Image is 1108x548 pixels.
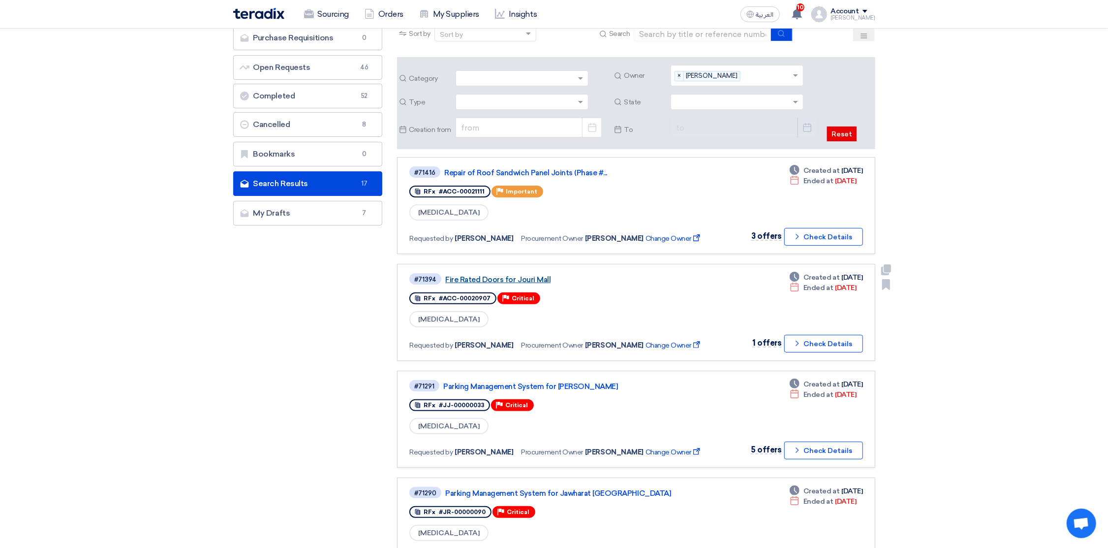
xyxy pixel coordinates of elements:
[487,3,545,25] a: Insights
[585,233,644,244] span: [PERSON_NAME]
[358,208,370,218] span: 7
[409,311,489,327] span: [MEDICAL_DATA]
[233,171,383,196] a: Search Results17
[609,29,630,39] span: Search
[233,201,383,226] a: My Drafts7
[443,382,689,391] a: Parking Management System for [PERSON_NAME]
[233,142,383,166] a: Bookmarks0
[831,15,875,21] div: [PERSON_NAME]
[296,3,357,25] a: Sourcing
[646,447,702,457] span: Change Owner
[409,73,452,84] span: Category
[233,112,383,137] a: Cancelled8
[751,445,781,454] span: 5 offers
[455,447,514,457] span: [PERSON_NAME]
[784,228,863,246] button: Check Details
[455,340,514,351] span: [PERSON_NAME]
[521,340,583,351] span: Procurement Owner
[803,496,833,507] span: Ended at
[445,489,691,498] a: Parking Management System for Jawharat [GEOGRAPHIC_DATA]
[409,525,489,541] span: [MEDICAL_DATA]
[790,176,856,186] div: [DATE]
[751,231,781,241] span: 3 offers
[827,127,857,141] button: Reset
[1067,509,1096,538] div: Open chat
[784,335,863,353] button: Check Details
[233,84,383,108] a: Completed52
[790,486,862,496] div: [DATE]
[456,118,602,137] input: from
[803,486,839,496] span: Created at
[506,188,537,195] span: Important
[439,295,491,302] span: #ACC-00020907
[790,389,856,400] div: [DATE]
[424,509,435,516] span: RFx
[233,55,383,80] a: Open Requests46
[424,295,435,302] span: RFx
[507,509,529,516] span: Critical
[803,379,839,389] span: Created at
[752,338,781,348] span: 1 offers
[439,402,484,409] span: #JJ-00000033
[646,340,702,351] span: Change Owner
[409,418,489,434] span: [MEDICAL_DATA]
[409,29,431,39] span: Sort by
[790,272,862,283] div: [DATE]
[671,118,817,137] input: to
[624,70,667,81] span: Owner
[233,8,284,19] img: Teradix logo
[409,204,489,221] span: [MEDICAL_DATA]
[409,125,452,135] span: Creation from
[790,379,862,389] div: [DATE]
[409,340,453,351] span: Requested by
[585,340,644,351] span: [PERSON_NAME]
[803,176,833,186] span: Ended at
[811,6,827,22] img: profile_test.png
[803,283,833,293] span: Ended at
[424,402,435,409] span: RFx
[675,71,684,81] span: ×
[790,165,862,176] div: [DATE]
[358,149,370,159] span: 0
[624,125,667,135] span: To
[445,275,691,284] a: Fire Rated Doors for Jouri Mall
[521,447,583,457] span: Procurement Owner
[409,447,453,457] span: Requested by
[358,91,370,101] span: 52
[831,7,859,16] div: Account
[756,11,774,18] span: العربية
[585,447,644,457] span: [PERSON_NAME]
[740,6,780,22] button: العربية
[439,188,485,195] span: #ACC-00021111
[414,276,436,283] div: #71394
[414,383,434,389] div: #71291
[521,233,583,244] span: Procurement Owner
[444,168,690,177] a: Repair of Roof Sandwich Panel Joints (Phase #...
[624,97,667,107] span: State
[233,26,383,50] a: Purchase Requisitions0
[512,295,534,302] span: Critical
[440,30,463,40] div: Sort by
[646,233,702,244] span: Change Owner
[784,442,863,459] button: Check Details
[358,120,370,129] span: 8
[358,33,370,43] span: 0
[358,179,370,189] span: 17
[409,233,453,244] span: Requested by
[414,169,435,176] div: #71416
[357,3,411,25] a: Orders
[409,97,452,107] span: Type
[455,233,514,244] span: [PERSON_NAME]
[414,490,436,496] div: #71290
[505,402,528,409] span: Critical
[790,496,856,507] div: [DATE]
[358,63,370,72] span: 46
[634,27,771,41] input: Search by title or reference number
[803,165,839,176] span: Created at
[803,272,839,283] span: Created at
[685,71,740,81] span: [PERSON_NAME]
[790,283,856,293] div: [DATE]
[424,188,435,195] span: RFx
[439,509,486,516] span: #JR-00000090
[803,389,833,400] span: Ended at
